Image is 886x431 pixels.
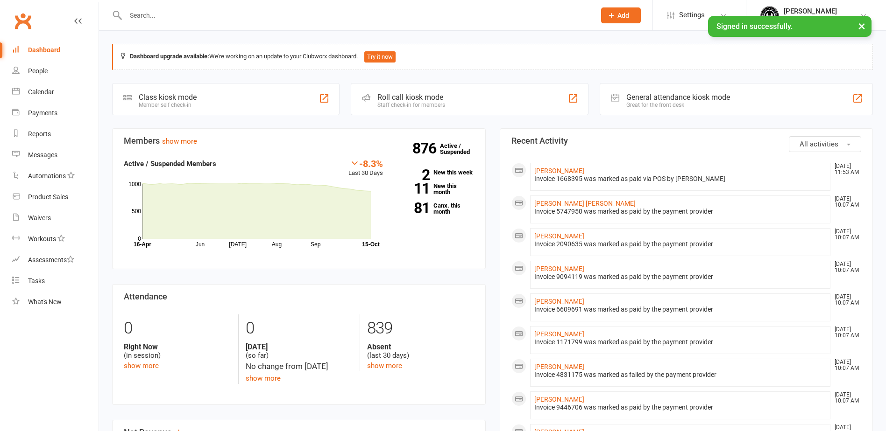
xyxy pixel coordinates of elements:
div: Invoice 2090635 was marked as paid by the payment provider [534,240,827,248]
button: × [853,16,870,36]
button: Add [601,7,641,23]
div: Invoice 6609691 was marked as paid by the payment provider [534,306,827,313]
a: 2New this week [397,169,474,175]
div: Invoice 9446706 was marked as paid by the payment provider [534,403,827,411]
div: We're working on an update to your Clubworx dashboard. [112,44,873,70]
div: Great for the front desk [626,102,730,108]
div: Invoice 9094119 was marked as paid by the payment provider [534,273,827,281]
div: Invoice 1171799 was marked as paid by the payment provider [534,338,827,346]
a: show more [162,137,197,146]
strong: 81 [397,201,430,215]
time: [DATE] 10:07 AM [830,392,861,404]
div: Messages [28,151,57,159]
strong: Dashboard upgrade available: [130,53,209,60]
div: Dashboard [28,46,60,54]
strong: Absent [367,342,474,351]
span: Settings [679,5,705,26]
a: [PERSON_NAME] [534,265,584,272]
button: Try it now [364,51,396,63]
div: Invoice 1668395 was marked as paid via POS by [PERSON_NAME] [534,175,827,183]
div: 839 [367,314,474,342]
a: [PERSON_NAME] [534,363,584,370]
time: [DATE] 10:07 AM [830,359,861,371]
div: No change from [DATE] [246,360,353,373]
div: Class kiosk mode [139,93,197,102]
a: [PERSON_NAME] [534,330,584,338]
div: Workouts [28,235,56,243]
strong: 876 [412,141,440,155]
button: All activities [789,136,861,152]
a: What's New [12,292,99,313]
a: show more [367,361,402,370]
div: Member self check-in [139,102,197,108]
a: show more [124,361,159,370]
a: Reports [12,124,99,145]
a: 81Canx. this month [397,202,474,215]
div: (last 30 days) [367,342,474,360]
img: thumb_image1623296242.png [760,6,779,25]
div: Last 30 Days [348,158,383,178]
div: Automations [28,172,66,180]
div: (so far) [246,342,353,360]
div: (in session) [124,342,231,360]
div: Reports [28,130,51,138]
div: 0 [124,314,231,342]
a: 11New this month [397,183,474,195]
a: [PERSON_NAME] [PERSON_NAME] [534,200,636,207]
div: -8.3% [348,158,383,168]
div: Tasks [28,277,45,285]
time: [DATE] 10:07 AM [830,294,861,306]
div: Assessments [28,256,74,264]
a: People [12,61,99,82]
time: [DATE] 11:53 AM [830,163,861,175]
div: [PERSON_NAME] [784,7,837,15]
time: [DATE] 10:07 AM [830,261,861,273]
time: [DATE] 10:07 AM [830,327,861,339]
a: Tasks [12,271,99,292]
div: 0 [246,314,353,342]
strong: 11 [397,181,430,195]
a: show more [246,374,281,382]
div: General attendance kiosk mode [626,93,730,102]
a: Workouts [12,229,99,250]
div: Invoice 5747950 was marked as paid by the payment provider [534,208,827,215]
div: Invoice 4831175 was marked as failed by the payment provider [534,371,827,379]
div: People [28,67,48,75]
span: Signed in successfully. [716,22,793,31]
a: Automations [12,166,99,187]
a: Dashboard [12,40,99,61]
time: [DATE] 10:07 AM [830,229,861,241]
strong: Right Now [124,342,231,351]
div: Roll call kiosk mode [377,93,445,102]
a: Payments [12,103,99,124]
div: Waivers [28,214,51,222]
a: Clubworx [11,9,35,33]
a: [PERSON_NAME] [534,298,584,305]
div: Calendar [28,88,54,96]
time: [DATE] 10:07 AM [830,196,861,208]
a: Messages [12,145,99,166]
input: Search... [123,9,589,22]
strong: 2 [397,168,430,182]
a: [PERSON_NAME] [534,167,584,174]
div: Product Sales [28,193,68,201]
span: Add [617,12,629,19]
a: Calendar [12,82,99,103]
a: [PERSON_NAME] [534,396,584,403]
strong: [DATE] [246,342,353,351]
div: What's New [28,298,62,306]
a: Assessments [12,250,99,271]
a: Product Sales [12,187,99,208]
h3: Recent Activity [511,136,862,146]
h3: Members [124,136,474,146]
div: Payments [28,109,57,117]
h3: Attendance [124,292,474,301]
div: Staff check-in for members [377,102,445,108]
strong: Active / Suspended Members [124,160,216,168]
a: Waivers [12,208,99,229]
span: All activities [800,140,838,148]
a: [PERSON_NAME] [534,232,584,240]
div: Black Iron Gym [784,15,837,24]
a: 876Active / Suspended [440,136,481,162]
